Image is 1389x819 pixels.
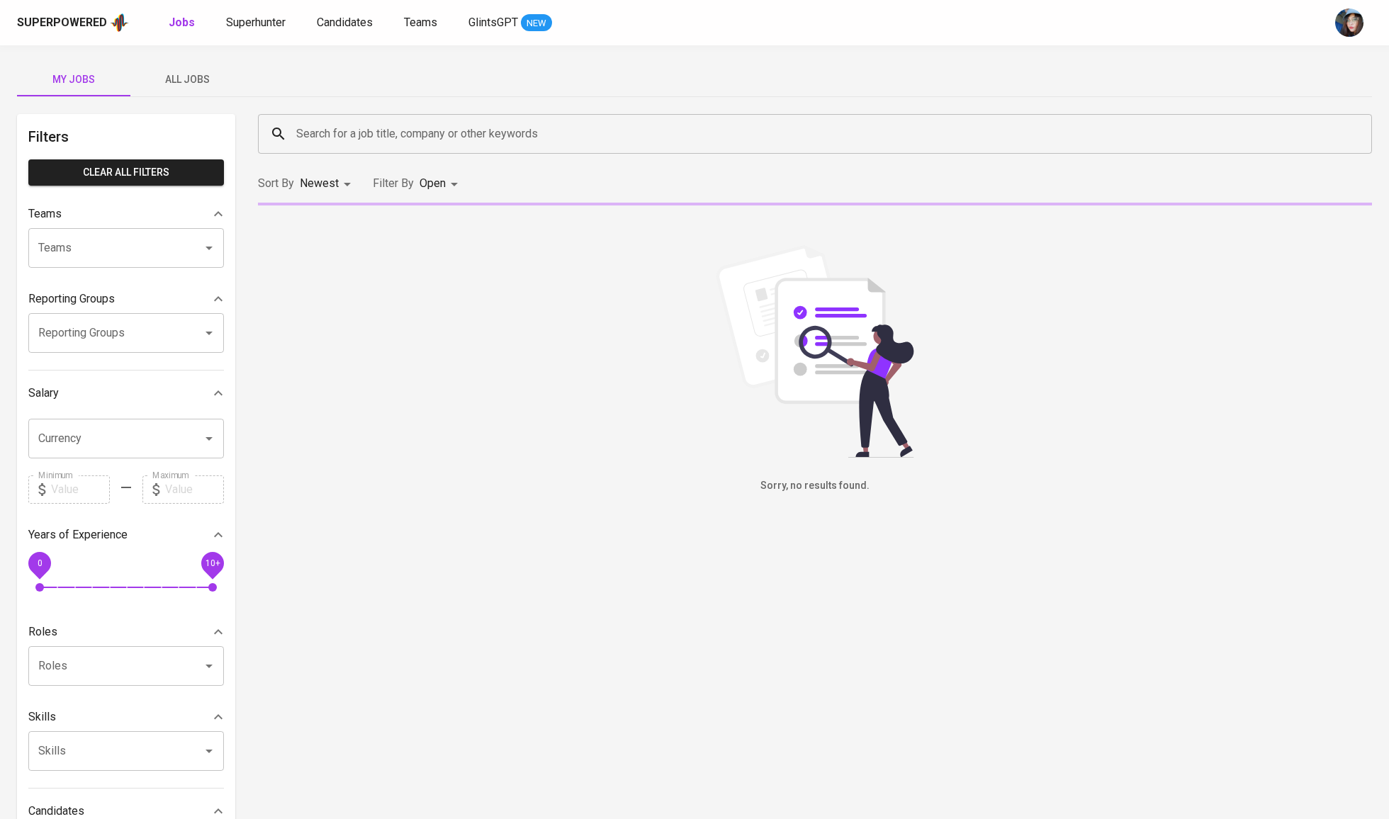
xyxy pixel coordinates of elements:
[51,475,110,504] input: Value
[28,708,56,725] p: Skills
[420,171,463,197] div: Open
[300,171,356,197] div: Newest
[28,526,128,543] p: Years of Experience
[169,16,195,29] b: Jobs
[28,379,224,407] div: Salary
[420,176,446,190] span: Open
[165,475,224,504] input: Value
[199,323,219,343] button: Open
[373,175,414,192] p: Filter By
[28,200,224,228] div: Teams
[468,14,552,32] a: GlintsGPT NEW
[40,164,213,181] span: Clear All filters
[404,16,437,29] span: Teams
[28,703,224,731] div: Skills
[28,385,59,402] p: Salary
[199,238,219,258] button: Open
[28,623,57,640] p: Roles
[26,71,122,89] span: My Jobs
[139,71,235,89] span: All Jobs
[205,558,220,567] span: 10+
[1335,9,1363,37] img: diazagista@glints.com
[28,285,224,313] div: Reporting Groups
[17,15,107,31] div: Superpowered
[317,14,376,32] a: Candidates
[17,12,129,33] a: Superpoweredapp logo
[226,16,286,29] span: Superhunter
[258,478,1372,494] h6: Sorry, no results found.
[317,16,373,29] span: Candidates
[199,656,219,676] button: Open
[28,159,224,186] button: Clear All filters
[226,14,288,32] a: Superhunter
[28,125,224,148] h6: Filters
[199,741,219,761] button: Open
[28,290,115,307] p: Reporting Groups
[300,175,339,192] p: Newest
[28,205,62,222] p: Teams
[521,16,552,30] span: NEW
[110,12,129,33] img: app logo
[468,16,518,29] span: GlintsGPT
[169,14,198,32] a: Jobs
[37,558,42,567] span: 0
[199,429,219,448] button: Open
[28,521,224,549] div: Years of Experience
[709,245,921,458] img: file_searching.svg
[258,175,294,192] p: Sort By
[28,618,224,646] div: Roles
[404,14,440,32] a: Teams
